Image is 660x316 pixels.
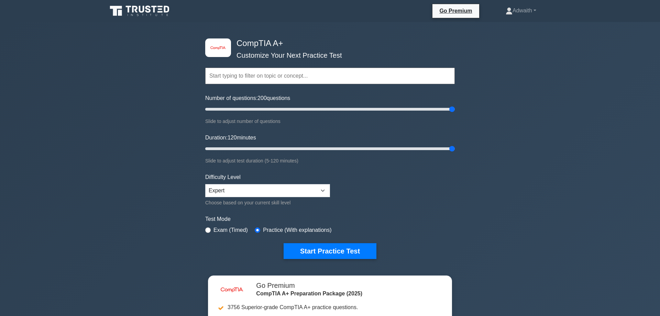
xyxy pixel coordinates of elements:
[205,173,241,181] label: Difficulty Level
[205,117,455,125] div: Slide to adjust number of questions
[205,134,256,142] label: Duration: minutes
[205,199,330,207] div: Choose based on your current skill level
[284,243,376,259] button: Start Practice Test
[435,7,476,15] a: Go Premium
[205,215,455,223] label: Test Mode
[263,226,331,234] label: Practice (With explanations)
[228,135,237,140] span: 120
[234,38,421,48] h4: CompTIA A+
[489,4,553,18] a: Adwaith
[205,94,290,102] label: Number of questions: questions
[205,68,455,84] input: Start typing to filter on topic or concept...
[205,157,455,165] div: Slide to adjust test duration (5-120 minutes)
[213,226,248,234] label: Exam (Timed)
[257,95,267,101] span: 200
